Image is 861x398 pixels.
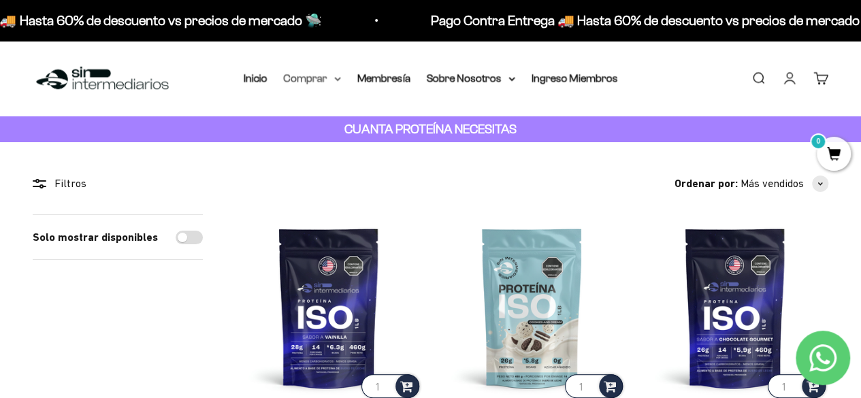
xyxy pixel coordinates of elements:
[357,72,410,84] a: Membresía
[675,175,738,193] span: Ordenar por:
[344,122,517,136] strong: CUANTA PROTEÍNA NECESITAS
[284,69,341,87] summary: Comprar
[741,175,804,193] span: Más vendidos
[532,72,618,84] a: Ingreso Miembros
[810,133,826,150] mark: 0
[33,175,203,193] div: Filtros
[244,72,267,84] a: Inicio
[817,148,851,163] a: 0
[741,175,828,193] button: Más vendidos
[427,69,515,87] summary: Sobre Nosotros
[33,229,158,246] label: Solo mostrar disponibles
